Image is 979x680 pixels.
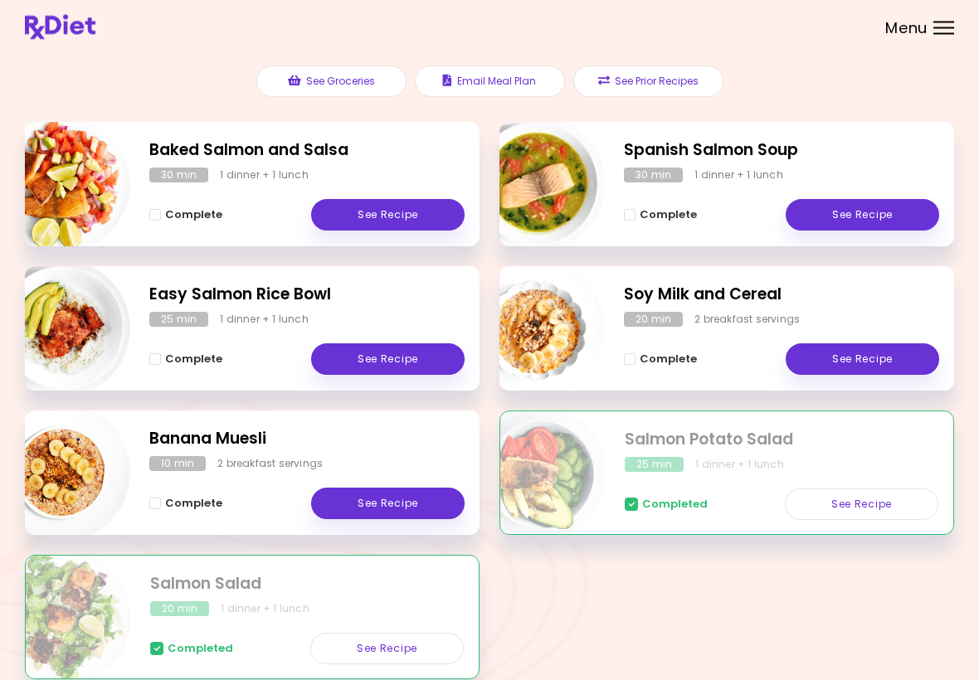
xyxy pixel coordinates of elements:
[786,344,939,376] a: See Recipe - Soy Milk and Cereal
[640,209,697,222] span: Complete
[467,116,605,254] img: Info - Spanish Salmon Soup
[642,498,708,512] span: Completed
[149,428,465,452] h2: Banana Muesli
[573,66,723,98] button: See Prior Recipes
[694,168,783,183] div: 1 dinner + 1 lunch
[625,458,684,473] div: 25 min
[149,494,222,514] button: Complete - Banana Muesli
[221,602,309,617] div: 1 dinner + 1 lunch
[149,284,465,308] h2: Easy Salmon Rice Bowl
[149,350,222,370] button: Complete - Easy Salmon Rice Bowl
[165,209,222,222] span: Complete
[25,15,95,40] img: RxDiet
[165,353,222,367] span: Complete
[150,602,209,617] div: 20 min
[311,344,465,376] a: See Recipe - Easy Salmon Rice Bowl
[624,313,683,328] div: 20 min
[149,139,465,163] h2: Baked Salmon and Salsa
[149,168,208,183] div: 30 min
[885,21,928,36] span: Menu
[165,498,222,511] span: Complete
[624,168,683,183] div: 30 min
[695,458,784,473] div: 1 dinner + 1 lunch
[415,66,565,98] button: Email Meal Plan
[217,457,323,472] div: 2 breakfast servings
[624,350,697,370] button: Complete - Soy Milk and Cereal
[168,643,233,656] span: Completed
[468,406,606,543] img: Info - Salmon Potato Salad
[149,457,206,472] div: 10 min
[624,206,697,226] button: Complete - Spanish Salmon Soup
[624,284,939,308] h2: Soy Milk and Cereal
[311,488,465,520] a: See Recipe - Banana Muesli
[694,313,800,328] div: 2 breakfast servings
[624,139,939,163] h2: Spanish Salmon Soup
[310,634,464,665] a: See Recipe - Salmon Salad
[786,200,939,231] a: See Recipe - Spanish Salmon Soup
[625,429,938,453] h2: Salmon Potato Salad
[640,353,697,367] span: Complete
[467,260,605,398] img: Info - Soy Milk and Cereal
[150,573,464,597] h2: Salmon Salad
[149,313,208,328] div: 25 min
[220,313,309,328] div: 1 dinner + 1 lunch
[220,168,309,183] div: 1 dinner + 1 lunch
[256,66,407,98] button: See Groceries
[311,200,465,231] a: See Recipe - Baked Salmon and Salsa
[149,206,222,226] button: Complete - Baked Salmon and Salsa
[785,489,938,521] a: See Recipe - Salmon Potato Salad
